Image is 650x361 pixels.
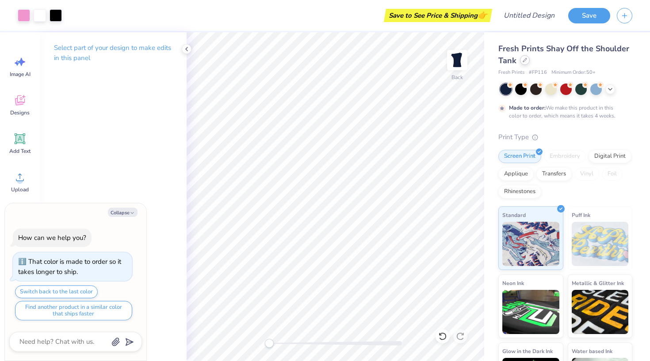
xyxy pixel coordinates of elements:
div: Back [451,73,463,81]
span: Add Text [9,148,31,155]
img: Neon Ink [502,290,559,334]
img: Metallic & Glitter Ink [572,290,629,334]
div: Rhinestones [498,185,541,198]
span: Standard [502,210,526,220]
button: Switch back to the last color [15,285,98,298]
div: Print Type [498,132,632,142]
span: Minimum Order: 50 + [551,69,596,76]
div: Embroidery [544,150,586,163]
span: Neon Ink [502,278,524,288]
div: Digital Print [589,150,631,163]
button: Save [568,8,610,23]
div: Accessibility label [265,339,274,348]
span: Fresh Prints Shay Off the Shoulder Tank [498,43,629,66]
div: Foil [602,167,623,181]
div: Save to See Price & Shipping [386,9,490,22]
div: That color is made to order so it takes longer to ship. [18,257,121,276]
button: Collapse [108,208,138,217]
input: Untitled Design [497,7,562,24]
div: Screen Print [498,150,541,163]
span: 👉 [478,10,487,20]
span: Fresh Prints [498,69,524,76]
strong: Made to order: [509,104,546,111]
span: Designs [10,109,30,116]
img: Puff Ink [572,222,629,266]
div: How can we help you? [18,233,86,242]
img: Back [448,51,466,69]
div: Transfers [536,167,572,181]
span: Glow in the Dark Ink [502,346,553,356]
span: Upload [11,186,29,193]
span: Image AI [10,71,31,78]
button: Find another product in a similar color that ships faster [15,301,132,320]
div: Applique [498,167,534,181]
span: Puff Ink [572,210,590,220]
div: Vinyl [574,167,599,181]
p: Select part of your design to make edits in this panel [54,43,172,63]
div: We make this product in this color to order, which means it takes 4 weeks. [509,104,618,120]
span: # FP116 [529,69,547,76]
span: Water based Ink [572,346,612,356]
span: Metallic & Glitter Ink [572,278,624,288]
img: Standard [502,222,559,266]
